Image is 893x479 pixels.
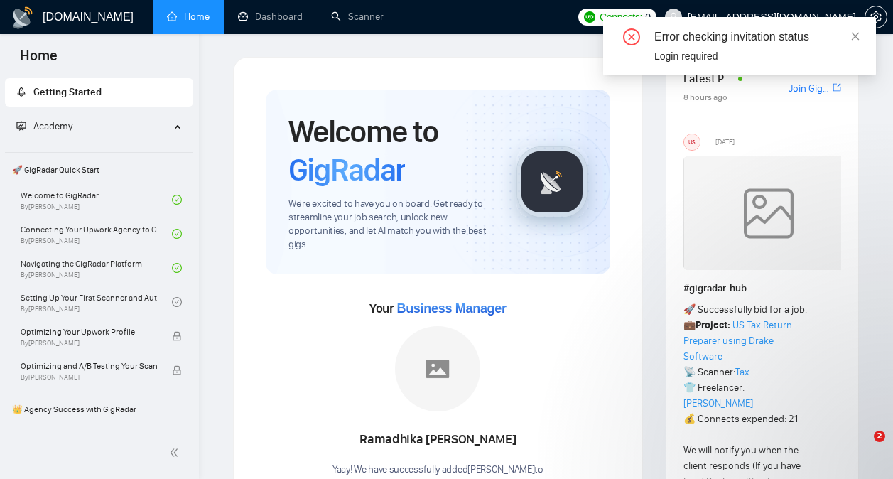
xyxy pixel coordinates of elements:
span: check-circle [172,297,182,307]
span: user [669,12,678,22]
span: check-circle [172,195,182,205]
span: Getting Started [33,86,102,98]
span: Academy [33,120,72,132]
span: lock [172,331,182,341]
span: [DATE] [715,136,735,149]
span: 🚀 GigRadar Quick Start [6,156,192,184]
img: logo [11,6,34,29]
span: fund-projection-screen [16,121,26,131]
span: 8 hours ago [683,92,727,102]
iframe: Intercom live chat [845,431,879,465]
span: Optimizing Your Upwork Profile [21,325,157,339]
span: Home [9,45,69,75]
img: weqQh+iSagEgQAAAABJRU5ErkJggg== [683,156,854,270]
span: 0 [645,9,651,25]
h1: Welcome to [288,112,494,189]
div: Error checking invitation status [654,28,859,45]
h1: # gigradar-hub [683,281,841,296]
span: GigRadar [288,151,405,189]
span: 2 [874,431,885,442]
div: Ramadhika [PERSON_NAME] [332,428,543,452]
a: export [833,81,841,95]
a: Connecting Your Upwork Agency to GigRadarBy[PERSON_NAME] [21,218,172,249]
a: Join GigRadar Slack Community [789,81,830,97]
span: Optimizing and A/B Testing Your Scanner for Better Results [21,359,157,373]
img: placeholder.png [395,326,480,411]
li: Getting Started [5,78,193,107]
span: By [PERSON_NAME] [21,339,157,348]
span: close [850,31,860,41]
a: dashboardDashboard [238,11,303,23]
span: rocket [16,87,26,97]
span: Connects: [600,9,642,25]
strong: Project: [696,319,730,331]
a: Navigating the GigRadar PlatformBy[PERSON_NAME] [21,252,172,284]
a: Welcome to GigRadarBy[PERSON_NAME] [21,184,172,215]
a: US Tax Return Preparer using Drake Software [683,319,792,362]
a: Setting Up Your First Scanner and Auto-BidderBy[PERSON_NAME] [21,286,172,318]
img: gigradar-logo.png [516,146,588,217]
span: lock [172,365,182,375]
div: Login required [654,48,859,64]
a: homeHome [167,11,210,23]
button: setting [865,6,887,28]
span: export [833,82,841,93]
span: By [PERSON_NAME] [21,373,157,382]
span: We're excited to have you on board. Get ready to streamline your job search, unlock new opportuni... [288,198,494,252]
span: check-circle [172,229,182,239]
div: US [684,134,700,150]
span: close-circle [623,28,640,45]
a: setting [865,11,887,23]
span: Your [369,301,507,316]
a: searchScanner [331,11,384,23]
span: 👑 Agency Success with GigRadar [6,395,192,424]
span: check-circle [172,263,182,273]
span: Academy [16,120,72,132]
span: Business Manager [396,301,506,316]
span: double-left [169,446,183,460]
img: upwork-logo.png [584,11,595,23]
span: setting [865,11,887,23]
